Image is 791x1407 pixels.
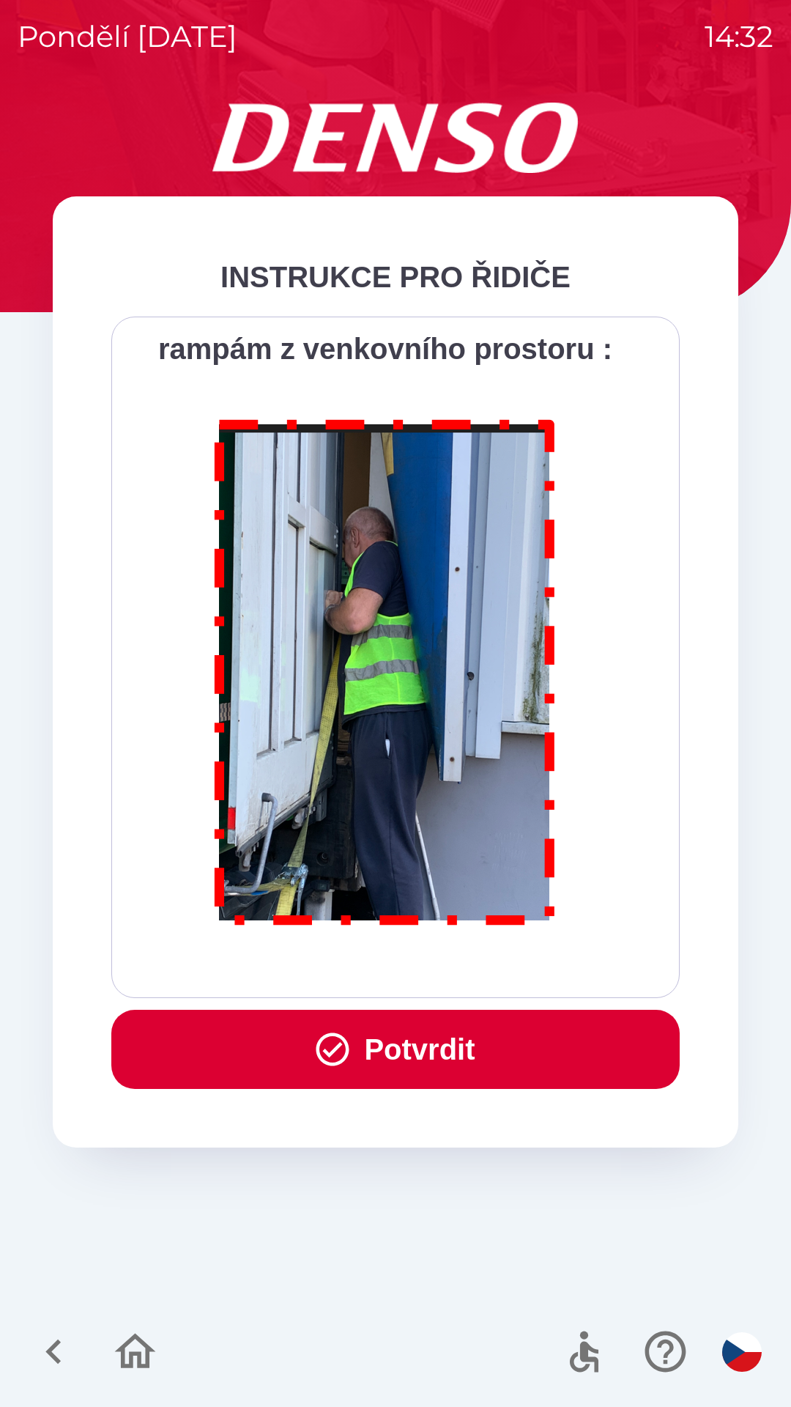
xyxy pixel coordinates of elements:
[18,15,237,59] p: pondělí [DATE]
[111,255,680,299] div: INSTRUKCE PRO ŘIDIČE
[198,400,573,939] img: M8MNayrTL6gAAAABJRU5ErkJggg==
[53,103,738,173] img: Logo
[722,1332,762,1372] img: cs flag
[705,15,773,59] p: 14:32
[111,1010,680,1089] button: Potvrdit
